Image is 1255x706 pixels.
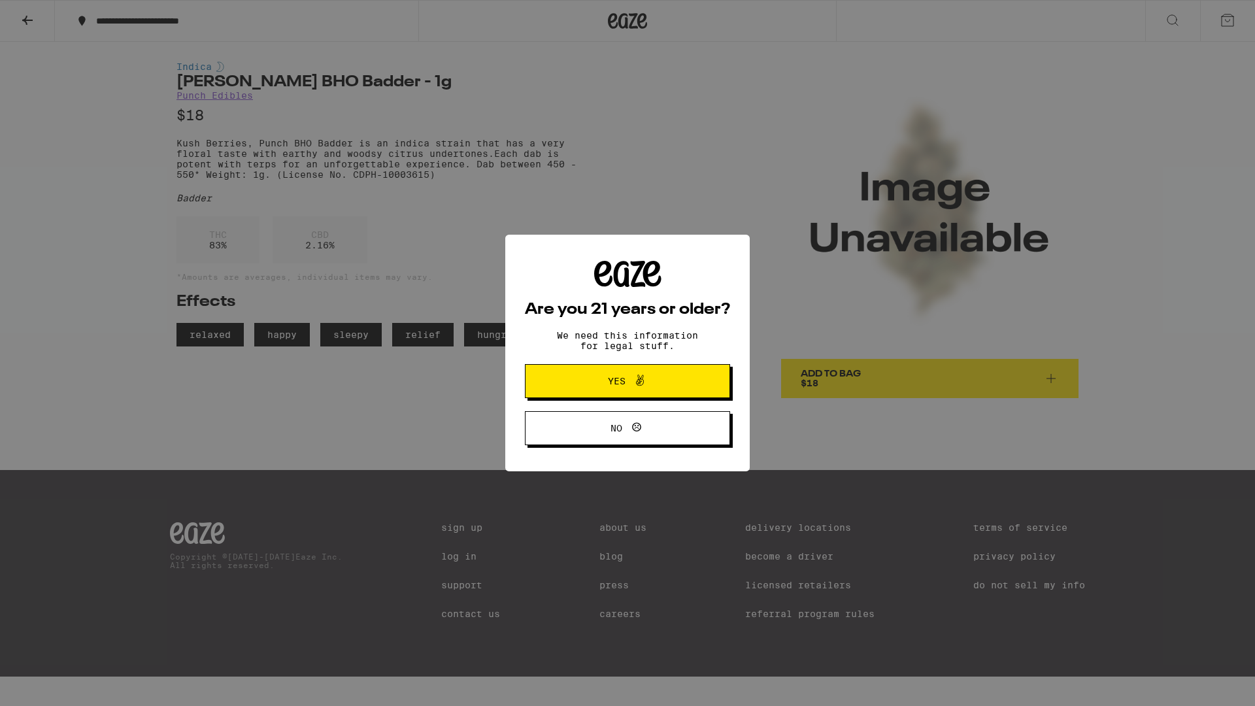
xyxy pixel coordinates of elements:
[546,330,709,351] p: We need this information for legal stuff.
[525,302,730,318] h2: Are you 21 years or older?
[608,377,626,386] span: Yes
[525,364,730,398] button: Yes
[525,411,730,445] button: No
[611,424,622,433] span: No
